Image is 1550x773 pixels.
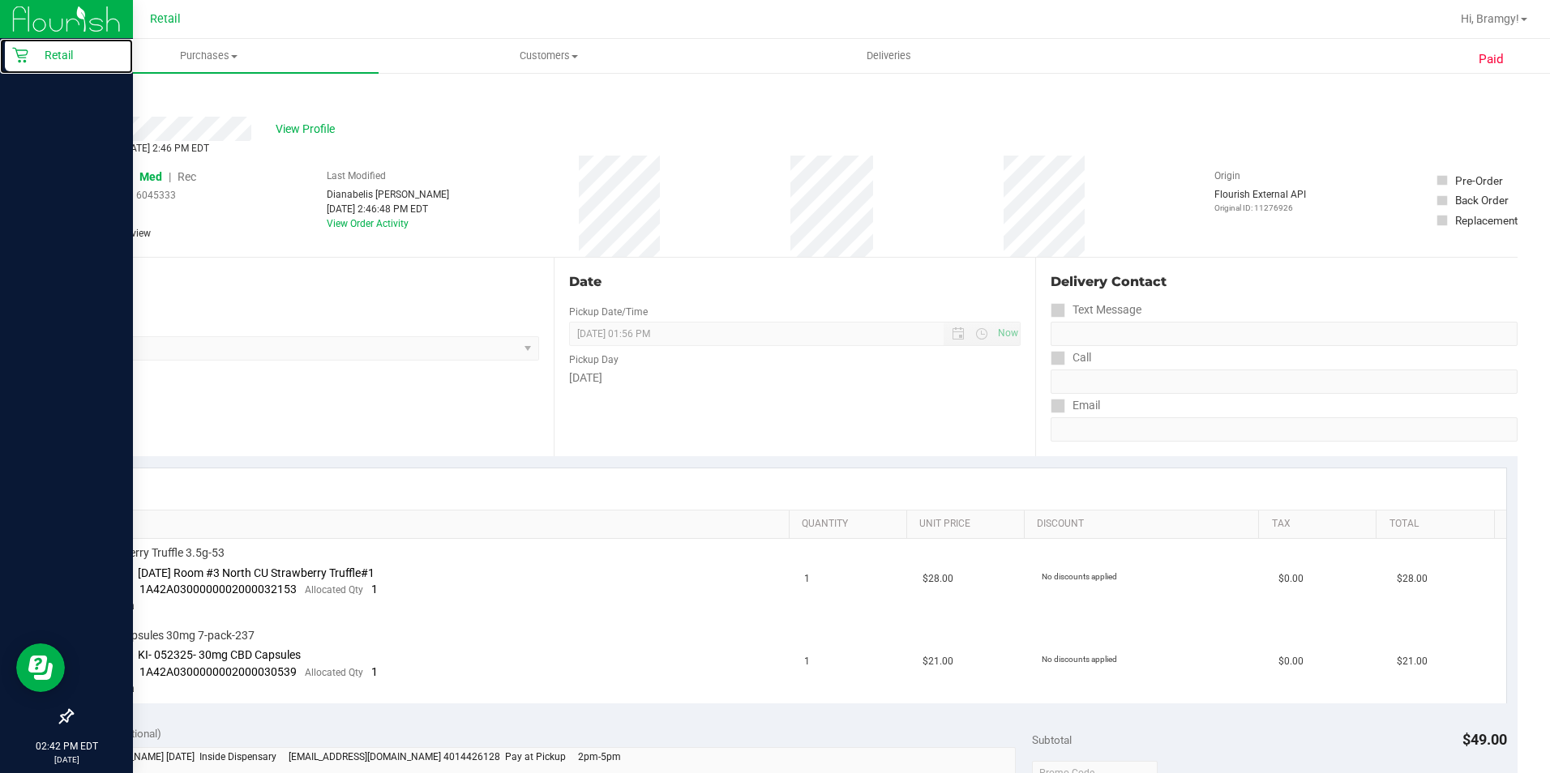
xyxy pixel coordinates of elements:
span: 1 [804,654,810,669]
div: [DATE] 2:46:48 PM EDT [327,202,449,216]
span: Paid [1479,50,1504,69]
a: Unit Price [919,518,1017,531]
input: Format: (999) 999-9999 [1051,369,1518,394]
span: $21.00 [1397,654,1428,669]
span: Completed [DATE] 2:46 PM EDT [71,143,209,154]
span: 1 [804,571,810,587]
span: Strawberry Truffle 3.5g-53 [93,545,225,561]
div: Dianabelis [PERSON_NAME] [327,187,449,202]
p: 02:42 PM EDT [7,739,126,754]
div: Flourish External API [1214,187,1306,214]
span: Purchases [39,49,379,63]
span: [DATE] Room #3 North CU Strawberry Truffle#1 [138,566,375,579]
span: View Profile [276,121,340,138]
div: Delivery Contact [1051,272,1518,292]
span: $0.00 [1278,571,1304,587]
label: Pickup Date/Time [569,305,648,319]
input: Format: (999) 999-9999 [1051,322,1518,346]
label: Origin [1214,169,1240,183]
span: 1 [371,583,378,596]
a: View Order Activity [327,218,409,229]
a: SKU [96,518,782,531]
a: Deliveries [719,39,1059,73]
span: 6045333 [136,188,176,203]
a: Purchases [39,39,379,73]
span: CBD Capsules 30mg 7-pack-237 [93,628,255,643]
span: Customers [379,49,717,63]
a: Tax [1272,518,1370,531]
p: Original ID: 11276926 [1214,202,1306,214]
span: No discounts applied [1042,655,1117,664]
span: | [169,170,171,183]
div: Date [569,272,1021,292]
div: Back Order [1455,192,1509,208]
div: [DATE] [569,369,1021,386]
span: $28.00 [923,571,953,587]
span: 1A42A0300000002000032153 [139,583,297,596]
span: $49.00 [1462,731,1507,748]
a: Quantity [802,518,900,531]
inline-svg: Retail [12,47,28,63]
div: Pre-Order [1455,173,1503,189]
label: Text Message [1051,298,1141,322]
span: KI- 052325- 30mg CBD Capsules [138,648,301,661]
span: No discounts applied [1042,572,1117,581]
label: Email [1051,394,1100,417]
span: $0.00 [1278,654,1304,669]
a: Customers [379,39,718,73]
label: Call [1051,346,1091,369]
span: 1A42A0300000002000030539 [139,665,297,678]
p: Retail [28,45,126,65]
span: Subtotal [1032,733,1072,746]
span: Hi, Bramgy! [1461,12,1519,25]
span: 1 [371,665,378,678]
span: $21.00 [923,654,953,669]
span: $28.00 [1397,571,1428,587]
span: Deliveries [845,49,933,63]
span: Allocated Qty [305,667,363,678]
p: [DATE] [7,754,126,766]
label: Last Modified [327,169,386,183]
iframe: Resource center [16,643,65,692]
span: Rec [178,170,196,183]
label: Pickup Day [569,352,619,367]
div: Location [71,272,539,292]
span: Med [139,170,162,183]
span: Retail [150,12,181,26]
span: Allocated Qty [305,584,363,596]
a: Total [1389,518,1488,531]
a: Discount [1037,518,1252,531]
div: Replacement [1455,212,1518,228]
